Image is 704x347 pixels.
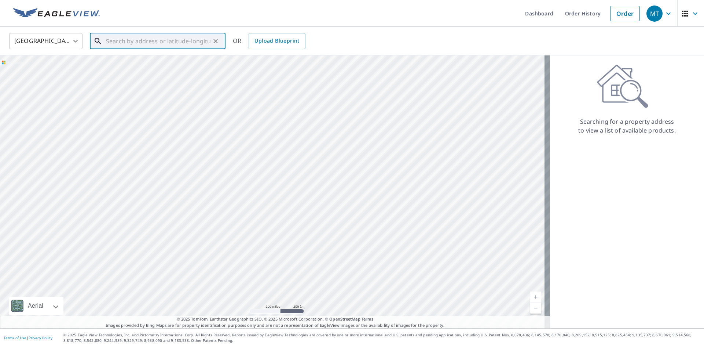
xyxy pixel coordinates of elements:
[362,316,374,322] a: Terms
[63,332,700,343] p: © 2025 Eagle View Technologies, Inc. and Pictometry International Corp. All Rights Reserved. Repo...
[13,8,100,19] img: EV Logo
[530,303,541,314] a: Current Level 5, Zoom Out
[9,31,82,51] div: [GEOGRAPHIC_DATA]
[530,292,541,303] a: Current Level 5, Zoom In
[578,117,676,135] p: Searching for a property address to view a list of available products.
[4,335,26,340] a: Terms of Use
[29,335,52,340] a: Privacy Policy
[254,36,299,46] span: Upload Blueprint
[610,6,640,21] a: Order
[177,316,374,322] span: © 2025 TomTom, Earthstar Geographics SIO, © 2025 Microsoft Corporation, ©
[4,336,52,340] p: |
[26,297,45,315] div: Aerial
[210,36,221,46] button: Clear
[106,31,210,51] input: Search by address or latitude-longitude
[329,316,360,322] a: OpenStreetMap
[233,33,305,49] div: OR
[9,297,63,315] div: Aerial
[646,6,663,22] div: MT
[249,33,305,49] a: Upload Blueprint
